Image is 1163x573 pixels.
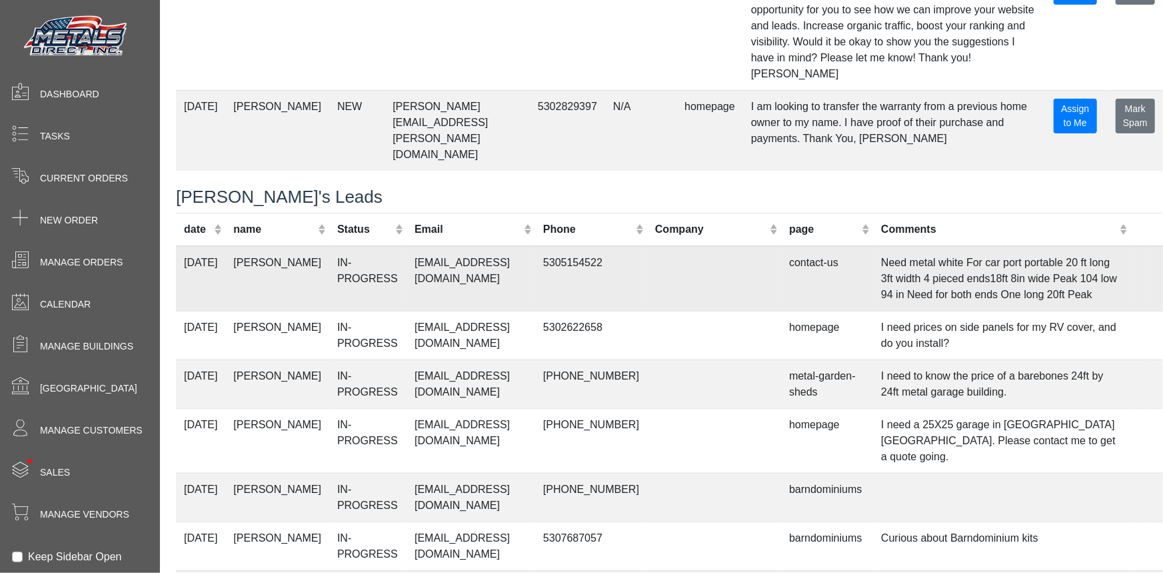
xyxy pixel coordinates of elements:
[781,408,873,473] td: homepage
[40,87,99,101] span: Dashboard
[789,221,858,237] div: page
[407,360,535,408] td: [EMAIL_ADDRESS][DOMAIN_NAME]
[225,522,329,570] td: [PERSON_NAME]
[873,408,1131,473] td: I need a 25X25 garage in [GEOGRAPHIC_DATA] [GEOGRAPHIC_DATA]. Please contact me to get a quote go...
[40,340,133,354] span: Manage Buildings
[543,221,632,237] div: Phone
[233,221,314,237] div: name
[535,473,647,522] td: [PHONE_NUMBER]
[40,255,123,269] span: Manage Orders
[873,360,1131,408] td: I need to know the price of a barebones 24ft by 24ft metal garage building.
[781,522,873,570] td: barndominiums
[40,298,91,312] span: Calendar
[873,246,1131,312] td: Need metal white For car port portable 20 ft long 3ft width 4 pieced ends18ft 8in wide Peak 104 l...
[655,221,766,237] div: Company
[1123,103,1148,128] span: Mark Spam
[225,311,329,360] td: [PERSON_NAME]
[176,246,225,312] td: [DATE]
[781,473,873,522] td: barndominiums
[176,360,225,408] td: [DATE]
[407,246,535,312] td: [EMAIL_ADDRESS][DOMAIN_NAME]
[781,246,873,312] td: contact-us
[329,311,407,360] td: IN-PROGRESS
[407,522,535,570] td: [EMAIL_ADDRESS][DOMAIN_NAME]
[176,522,225,570] td: [DATE]
[743,90,1046,171] td: I am looking to transfer the warranty from a previous home owner to my name. I have proof of thei...
[176,311,225,360] td: [DATE]
[225,473,329,522] td: [PERSON_NAME]
[176,187,1163,207] h3: [PERSON_NAME]'s Leads
[329,473,407,522] td: IN-PROGRESS
[873,522,1131,570] td: Curious about Barndominium kits
[530,90,605,171] td: 5302829397
[329,360,407,408] td: IN-PROGRESS
[407,473,535,522] td: [EMAIL_ADDRESS][DOMAIN_NAME]
[415,221,521,237] div: Email
[13,440,47,483] span: •
[329,408,407,473] td: IN-PROGRESS
[225,360,329,408] td: [PERSON_NAME]
[535,408,647,473] td: [PHONE_NUMBER]
[40,129,70,143] span: Tasks
[176,90,225,171] td: [DATE]
[40,171,128,185] span: Current Orders
[40,466,70,480] span: Sales
[535,311,647,360] td: 5302622658
[873,311,1131,360] td: I need prices on side panels for my RV cover, and do you install?
[407,408,535,473] td: [EMAIL_ADDRESS][DOMAIN_NAME]
[176,473,225,522] td: [DATE]
[176,408,225,473] td: [DATE]
[535,522,647,570] td: 5307687057
[225,408,329,473] td: [PERSON_NAME]
[225,246,329,312] td: [PERSON_NAME]
[329,522,407,570] td: IN-PROGRESS
[1147,213,1163,246] th: Mark Spam
[781,360,873,408] td: metal-garden-sheds
[535,246,647,312] td: 5305154522
[28,549,122,565] label: Keep Sidebar Open
[676,90,743,171] td: homepage
[40,382,137,396] span: [GEOGRAPHIC_DATA]
[329,246,407,312] td: IN-PROGRESS
[535,360,647,408] td: [PHONE_NUMBER]
[184,221,211,237] div: date
[40,213,98,227] span: New Order
[605,90,676,171] td: N/A
[407,311,535,360] td: [EMAIL_ADDRESS][DOMAIN_NAME]
[385,90,530,171] td: [PERSON_NAME][EMAIL_ADDRESS][PERSON_NAME][DOMAIN_NAME]
[881,221,1116,237] div: Comments
[1116,99,1155,133] button: Mark Spam
[1131,213,1147,246] th: Assign To Current User
[329,90,385,171] td: NEW
[40,424,143,438] span: Manage Customers
[337,221,392,237] div: Status
[40,508,129,522] span: Manage Vendors
[1054,99,1097,133] button: Assign to Me
[781,311,873,360] td: homepage
[225,90,329,171] td: [PERSON_NAME]
[1061,103,1089,128] span: Assign to Me
[20,12,133,61] img: Metals Direct Inc Logo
